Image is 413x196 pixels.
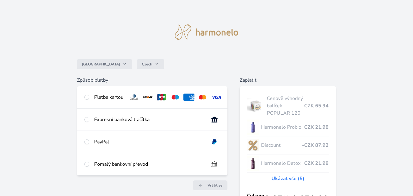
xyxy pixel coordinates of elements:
[94,161,204,168] div: Pomalý bankovní převod
[240,76,336,84] h6: Zaplatit
[302,142,329,149] span: -CZK 87.92
[197,94,208,101] img: mc.svg
[156,94,167,101] img: jcb.svg
[261,124,304,131] span: Harmonelo Probio
[304,102,329,109] span: CZK 65.94
[247,98,264,113] img: popular.jpg
[183,94,195,101] img: amex.svg
[261,142,302,149] span: Discount
[271,175,304,182] a: Ukázat vše (5)
[247,156,259,171] img: DETOX_se_stinem_x-lo.jpg
[261,160,304,167] span: Harmonelo Detox
[211,94,222,101] img: visa.svg
[142,94,153,101] img: discover.svg
[77,59,132,69] button: [GEOGRAPHIC_DATA]
[128,94,140,101] img: diners.svg
[175,24,238,40] img: logo.svg
[137,59,164,69] button: Czech
[209,116,220,123] img: onlineBanking_CZ.svg
[247,138,259,153] img: discount-lo.png
[82,62,120,67] span: [GEOGRAPHIC_DATA]
[94,138,204,146] div: PayPal
[304,124,329,131] span: CZK 21.98
[77,76,227,84] h6: Způsob platby
[209,161,220,168] img: bankTransfer_IBAN.svg
[209,138,220,146] img: paypal.svg
[193,180,227,190] a: Vrátit se
[304,160,329,167] span: CZK 21.98
[142,62,152,67] span: Czech
[94,116,204,123] div: Expresní banková tlačítka
[170,94,181,101] img: maestro.svg
[94,94,124,101] div: Platba kartou
[208,183,223,188] span: Vrátit se
[247,120,259,135] img: CLEAN_PROBIO_se_stinem_x-lo.jpg
[267,95,304,117] span: Cenově výhodný balíček POPULAR 120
